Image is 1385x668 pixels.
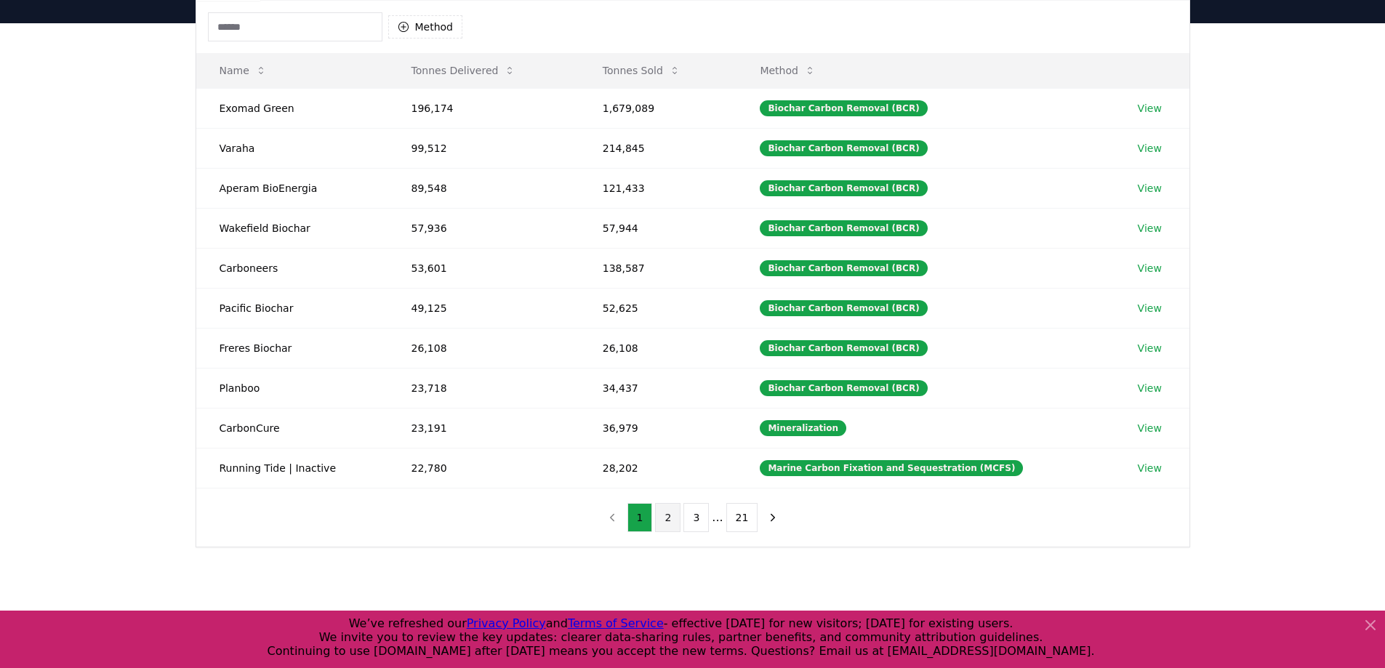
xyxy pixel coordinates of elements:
[388,248,579,288] td: 53,601
[579,208,737,248] td: 57,944
[655,503,681,532] button: 2
[388,288,579,328] td: 49,125
[760,340,927,356] div: Biochar Carbon Removal (BCR)
[1138,461,1162,475] a: View
[388,328,579,368] td: 26,108
[579,448,737,488] td: 28,202
[1138,181,1162,196] a: View
[579,368,737,408] td: 34,437
[579,288,737,328] td: 52,625
[1138,261,1162,275] a: View
[196,88,388,128] td: Exomad Green
[760,503,785,532] button: next page
[196,368,388,408] td: Planboo
[1138,421,1162,435] a: View
[1138,301,1162,315] a: View
[726,503,758,532] button: 21
[196,408,388,448] td: CarbonCure
[208,56,278,85] button: Name
[760,420,846,436] div: Mineralization
[196,328,388,368] td: Freres Biochar
[760,380,927,396] div: Biochar Carbon Removal (BCR)
[388,88,579,128] td: 196,174
[579,128,737,168] td: 214,845
[196,288,388,328] td: Pacific Biochar
[748,56,827,85] button: Method
[1138,101,1162,116] a: View
[196,448,388,488] td: Running Tide | Inactive
[1138,341,1162,355] a: View
[579,88,737,128] td: 1,679,089
[579,168,737,208] td: 121,433
[683,503,709,532] button: 3
[388,15,463,39] button: Method
[400,56,528,85] button: Tonnes Delivered
[760,100,927,116] div: Biochar Carbon Removal (BCR)
[591,56,692,85] button: Tonnes Sold
[196,248,388,288] td: Carboneers
[196,168,388,208] td: Aperam BioEnergia
[579,328,737,368] td: 26,108
[388,448,579,488] td: 22,780
[1138,141,1162,156] a: View
[627,503,653,532] button: 1
[388,208,579,248] td: 57,936
[1138,221,1162,236] a: View
[388,408,579,448] td: 23,191
[1138,381,1162,395] a: View
[760,140,927,156] div: Biochar Carbon Removal (BCR)
[579,408,737,448] td: 36,979
[388,368,579,408] td: 23,718
[760,180,927,196] div: Biochar Carbon Removal (BCR)
[196,128,388,168] td: Varaha
[579,248,737,288] td: 138,587
[760,260,927,276] div: Biochar Carbon Removal (BCR)
[388,128,579,168] td: 99,512
[388,168,579,208] td: 89,548
[760,220,927,236] div: Biochar Carbon Removal (BCR)
[760,460,1023,476] div: Marine Carbon Fixation and Sequestration (MCFS)
[196,208,388,248] td: Wakefield Biochar
[760,300,927,316] div: Biochar Carbon Removal (BCR)
[712,509,723,526] li: ...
